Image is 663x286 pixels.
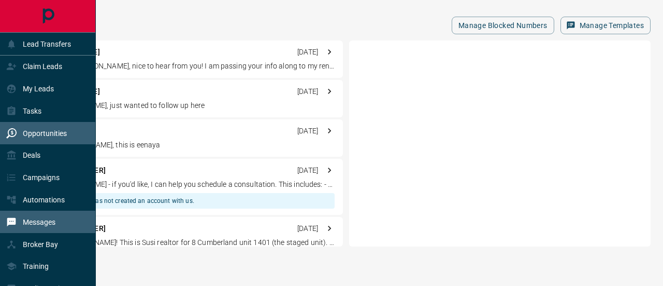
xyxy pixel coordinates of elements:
[44,179,335,190] p: Hi [PERSON_NAME] - if you'd like, I can help you schedule a consultation. This includes: - Person...
[560,17,651,34] button: Manage Templates
[297,126,318,137] p: [DATE]
[64,193,194,209] div: This lead has not created an account with us.
[44,237,335,248] p: Hello [PERSON_NAME]! This is Susi realtor for 8 Cumberland unit 1401 (the staged unit). I was won...
[297,47,318,58] p: [DATE]
[297,86,318,97] p: [DATE]
[297,165,318,176] p: [DATE]
[44,61,335,72] p: 👍​ to “ HI [PERSON_NAME], nice to hear from you! I am passing your info along to my rental specia...
[297,223,318,234] p: [DATE]
[452,17,554,34] button: Manage Blocked Numbers
[44,100,335,111] p: Hi [PERSON_NAME], just wanted to follow up here
[44,140,335,151] p: Hey [PERSON_NAME], this is eenaya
